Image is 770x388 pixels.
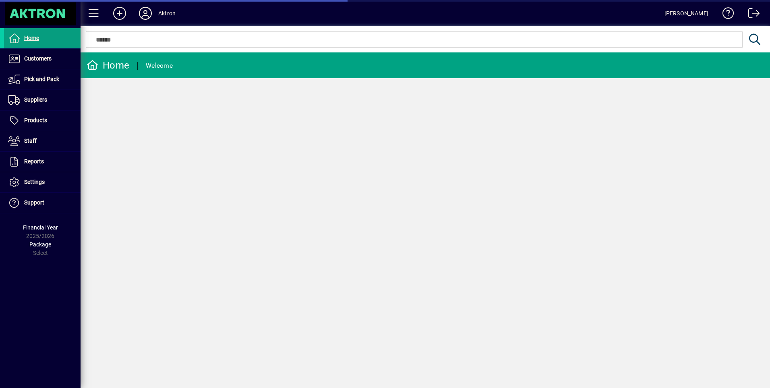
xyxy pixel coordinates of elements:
[4,131,81,151] a: Staff
[4,111,81,131] a: Products
[24,179,45,185] span: Settings
[23,224,58,231] span: Financial Year
[24,35,39,41] span: Home
[158,7,176,20] div: Aktron
[146,59,173,72] div: Welcome
[132,6,158,21] button: Profile
[716,2,734,28] a: Knowledge Base
[24,76,59,82] span: Pick and Pack
[664,7,708,20] div: [PERSON_NAME]
[4,152,81,172] a: Reports
[24,55,52,62] span: Customers
[4,193,81,213] a: Support
[24,199,44,206] span: Support
[87,59,129,72] div: Home
[4,69,81,90] a: Pick and Pack
[29,241,51,248] span: Package
[4,90,81,110] a: Suppliers
[742,2,760,28] a: Logout
[4,49,81,69] a: Customers
[107,6,132,21] button: Add
[24,158,44,165] span: Reports
[24,117,47,123] span: Products
[24,138,37,144] span: Staff
[4,172,81,192] a: Settings
[24,96,47,103] span: Suppliers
